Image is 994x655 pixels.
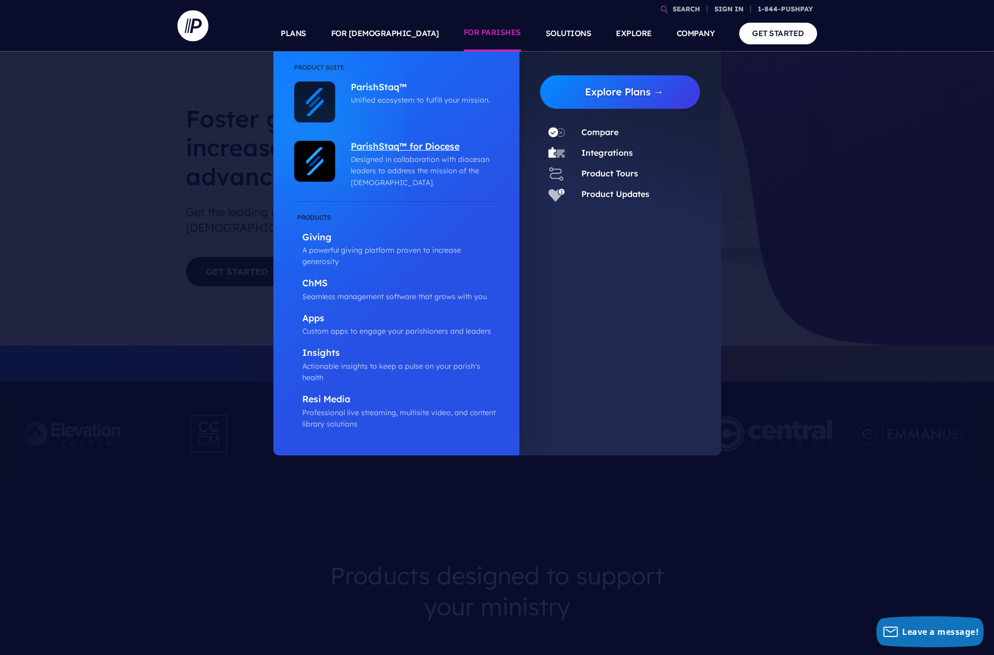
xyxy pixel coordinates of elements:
[548,186,565,203] img: Product Updates - Icon
[351,141,494,154] p: ParishStaq™ for Diocese
[302,291,499,302] p: Seamless management software that grows with you
[548,145,565,161] img: Integrations - Icon
[294,212,499,268] a: Giving A powerful giving platform proven to increase generosity
[581,189,649,199] a: Product Updates
[302,361,499,384] p: Actionable insights to keep a pulse on your parish's health
[302,407,499,430] p: Professional live streaming, multisite video, and content library solutions
[351,81,494,94] p: ParishStaq™
[335,141,494,188] a: ParishStaq™ for Diocese Designed in collaboration with diocesan leaders to address the mission of...
[294,277,499,302] a: ChMS Seamless management software that grows with you
[351,94,494,106] p: Unified ecosystem to fulfill your mission.
[294,62,499,81] li: Product Suite
[548,75,700,109] a: Explore Plans →
[302,325,499,337] p: Custom apps to engage your parishioners and leaders
[281,15,306,52] a: PLANS
[540,124,573,141] a: Compare - Icon
[302,313,499,325] p: Apps
[294,313,499,337] a: Apps Custom apps to engage your parishioners and leaders
[302,394,499,406] p: Resi Media
[876,616,984,647] button: Leave a message!
[548,166,565,182] img: Product Tours - Icon
[540,186,573,203] a: Product Updates - Icon
[540,145,573,161] a: Integrations - Icon
[294,141,335,182] img: ParishStaq™ for Diocese - Icon
[902,626,979,637] span: Leave a message!
[581,127,618,137] a: Compare
[540,166,573,182] a: Product Tours - Icon
[302,244,499,268] p: A powerful giving platform proven to increase generosity
[581,148,633,158] a: Integrations
[548,124,565,141] img: Compare - Icon
[351,154,494,188] p: Designed in collaboration with diocesan leaders to address the mission of the [DEMOGRAPHIC_DATA].
[464,15,521,52] a: FOR PARISHES
[331,15,439,52] a: FOR [DEMOGRAPHIC_DATA]
[546,15,592,52] a: SOLUTIONS
[335,81,494,106] a: ParishStaq™ Unified ecosystem to fulfill your mission.
[302,232,499,244] p: Giving
[302,277,499,290] p: ChMS
[739,23,817,44] a: GET STARTED
[581,168,638,178] a: Product Tours
[616,15,652,52] a: EXPLORE
[677,15,715,52] a: COMPANY
[294,81,335,123] img: ParishStaq™ - Icon
[302,347,499,360] p: Insights
[294,394,499,430] a: Resi Media Professional live streaming, multisite video, and content library solutions
[294,347,499,383] a: Insights Actionable insights to keep a pulse on your parish's health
